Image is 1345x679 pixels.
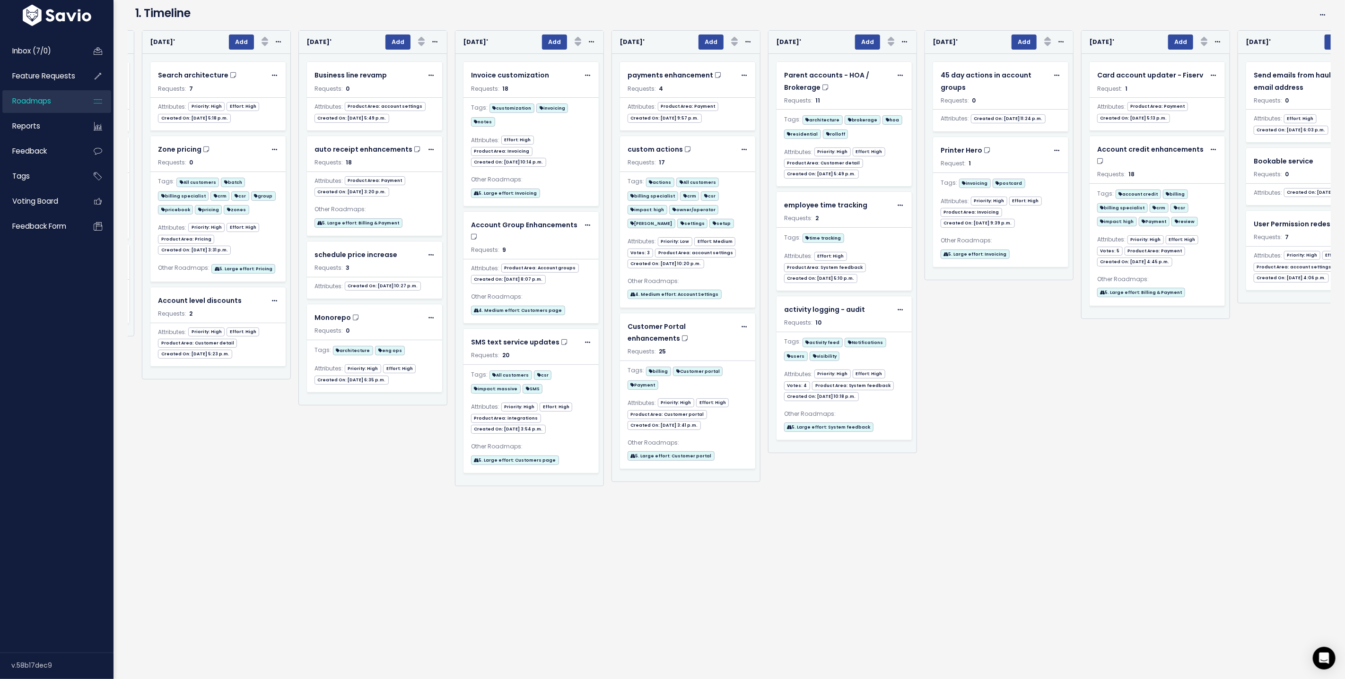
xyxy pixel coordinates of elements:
span: 2 [815,214,819,222]
a: Search architecture [158,69,266,81]
span: Tags: [628,176,644,187]
span: Effort: High [853,147,885,156]
span: Requests: [1254,96,1282,104]
span: Printer Hero [941,146,982,155]
span: Product Area: Invoicing [941,208,1002,217]
span: billing specialist [628,191,678,201]
a: auto receipt enhancements [314,144,423,155]
a: zones [224,203,249,215]
span: Attributes: [1097,234,1126,245]
strong: [DATE]' [463,38,488,46]
span: [PERSON_NAME] [628,219,675,228]
span: residential [784,129,821,139]
span: Other Roadmaps: [314,204,366,215]
div: Open Intercom Messenger [1313,647,1336,670]
a: Voting Board [2,190,79,212]
span: 0 [1285,96,1289,104]
span: 45 day actions in account groups [941,70,1031,92]
span: Request: [1097,85,1122,93]
span: users [784,352,808,361]
a: impact: high [1097,215,1137,227]
a: Feature Requests [2,65,79,87]
a: payments enhancement [628,69,736,81]
span: Product Area: account settings [345,102,426,111]
span: Attributes: [628,236,656,247]
span: csr [534,370,551,380]
a: pricebook [158,203,193,215]
span: Product Area: Payment [1125,247,1185,256]
a: owner/operator [669,203,718,215]
span: Attributes: [314,102,343,112]
span: Requests: [1097,170,1126,178]
a: Monorepo [314,312,423,324]
span: invoicing [536,103,568,113]
span: Effort: Medium [694,237,735,246]
a: Account Group Enhancements [471,219,579,243]
a: architecture [803,113,843,125]
h4: 1. Timeline [135,5,1230,22]
span: SMS [523,384,542,394]
span: Attributes: [1254,113,1282,124]
img: logo-white.9d6f32f41409.svg [20,5,94,26]
span: Attributes: [1254,250,1282,261]
span: csr [1170,203,1188,213]
span: Bookable service [1254,156,1313,166]
span: Product Area: Pricing [158,235,214,244]
button: Add [699,34,724,50]
span: Inbox (7/0) [12,46,51,56]
span: owner/operator [669,205,718,215]
a: Zone pricing [158,144,266,155]
span: Other Roadmaps: [471,174,523,185]
a: 45 day actions in account groups [941,69,1049,93]
a: batch [221,176,245,188]
span: Notifications [845,338,886,347]
a: actions [646,176,674,188]
span: Attributes: [628,102,656,112]
span: visibility [810,352,839,361]
a: SMS [523,382,542,394]
a: csr [701,189,718,201]
span: crm [1150,203,1169,213]
span: Priority: Low [658,237,692,246]
span: Product Area: Payment [345,176,405,185]
span: 0 [972,96,976,104]
a: custom actions [628,144,736,155]
a: [PERSON_NAME] [628,217,675,229]
span: Requests: [1254,233,1282,241]
span: Zone pricing [158,145,201,154]
a: residential [784,128,821,139]
span: pricing [195,205,222,215]
span: 18 [346,158,352,166]
span: Attributes: [941,196,969,206]
span: Business line revamp [314,70,387,80]
span: Product Area: Customer detail [784,159,863,168]
span: 17 [659,158,665,166]
span: brokerage [845,115,881,125]
span: employee time tracking [784,200,867,210]
a: 5. Large effort: Billing & Payment [1097,286,1185,298]
span: Created On: [DATE] 5:13 p.m. [1097,114,1170,123]
span: Priority: High [971,197,1007,206]
span: Created On: [DATE] 3:20 p.m. [314,188,389,197]
span: Effort: High [1166,235,1198,244]
span: notes [471,117,495,127]
span: Feedback form [12,221,66,231]
a: All customers [489,369,532,380]
strong: [DATE]' [933,38,958,46]
a: Account credit enhancements [1097,144,1205,167]
span: csr [231,191,249,201]
span: 5. Large effort: Invoicing [941,249,1010,259]
span: 1 [969,159,971,167]
a: impact: high [628,203,667,215]
button: Add [1168,34,1193,50]
a: invoicing [536,102,568,113]
span: Created On: [DATE] 5:49 p.m. [784,170,859,179]
span: Requests: [471,246,499,254]
strong: [DATE]' [1246,38,1271,46]
a: hoa [882,113,902,125]
span: Effort: High [501,136,534,145]
span: Effort: High [227,102,259,111]
span: postcard [993,179,1025,188]
span: Requests: [314,85,343,93]
span: actions [646,178,674,187]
